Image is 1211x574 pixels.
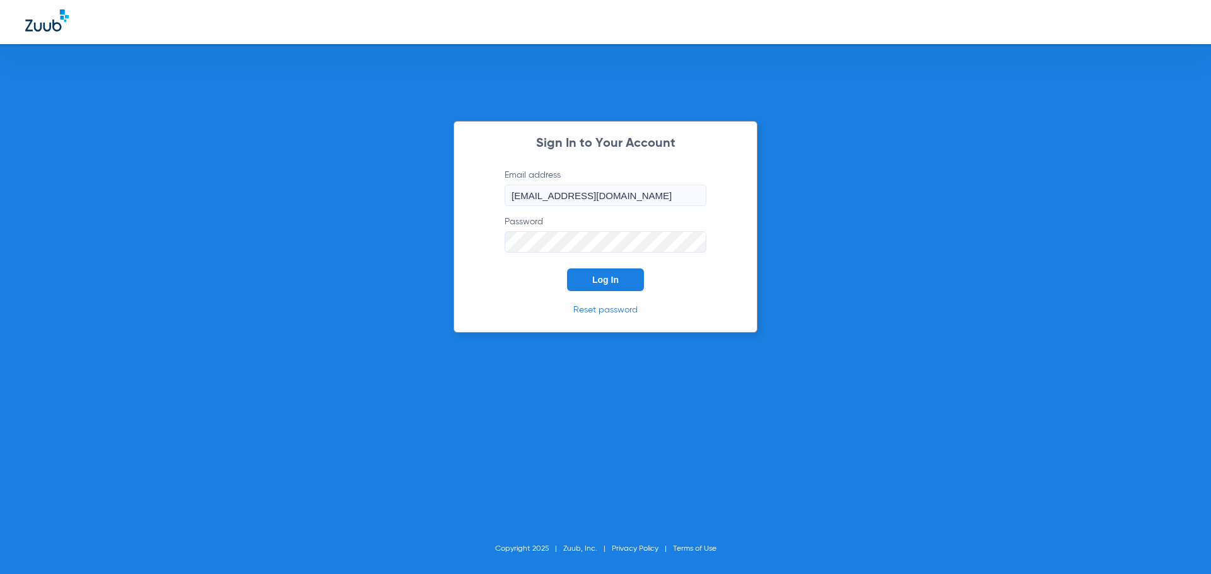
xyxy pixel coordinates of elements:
[567,268,644,291] button: Log In
[612,545,658,553] a: Privacy Policy
[505,215,706,253] label: Password
[505,185,706,206] input: Email address
[505,169,706,206] label: Email address
[673,545,717,553] a: Terms of Use
[486,137,725,150] h2: Sign In to Your Account
[563,542,612,555] li: Zuub, Inc.
[495,542,563,555] li: Copyright 2025
[592,275,619,285] span: Log In
[573,306,638,314] a: Reset password
[1148,514,1211,574] iframe: Chat Widget
[25,9,69,32] img: Zuub Logo
[505,231,706,253] input: Password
